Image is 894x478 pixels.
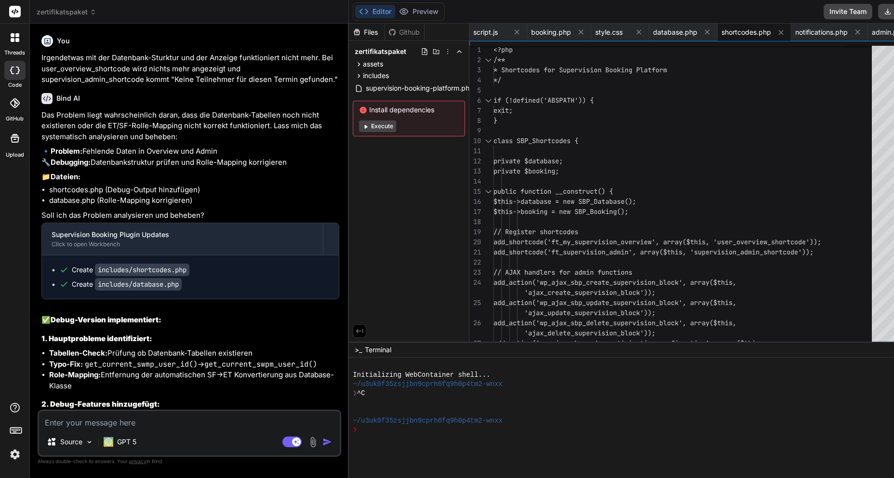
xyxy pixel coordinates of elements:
[49,348,107,358] strong: Tabellen-Check:
[469,176,481,186] div: 14
[494,136,578,145] span: class SBP_Shortcodes {
[469,247,481,257] div: 21
[469,186,481,197] div: 15
[365,345,391,355] span: Terminal
[494,248,655,256] span: add_shortcode('ft_supervision_admin', arra
[524,288,655,297] span: 'ajax_create_supervision_block'));
[494,106,513,115] span: exit;
[482,186,494,197] div: Click to collapse the range.
[49,348,339,359] li: Prüfung ob Datenbank-Tabellen existieren
[49,370,339,391] li: Entfernung der automatischen SF→ET Konvertierung aus Database-Klasse
[353,371,490,380] span: Initializing WebContainer shell...
[653,27,697,37] span: database.php
[482,95,494,106] div: Click to collapse the range.
[469,95,481,106] div: 6
[37,7,96,17] span: zertifikatspaket
[473,27,498,37] span: script.js
[494,298,655,307] span: add_action('wp_ajax_sbp_update_supervision
[469,298,481,308] div: 25
[494,278,655,287] span: add_action('wp_ajax_sbp_create_supervision
[494,319,655,327] span: add_action('wp_ajax_sbp_delete_supervision
[469,146,481,156] div: 11
[494,96,594,105] span: if (!defined('ABSPATH')) {
[469,217,481,227] div: 18
[494,66,667,74] span: * Shortcodes for Supervision Booking Platform
[494,45,513,54] span: <?php
[595,27,623,37] span: style.css
[359,105,459,115] span: Install dependencies
[359,120,396,132] button: Execute
[353,380,502,389] span: ~/u3uk0f35zsjjbn9cprh6fq9h0p4tm2-wnxx
[469,156,481,166] div: 12
[38,457,341,466] p: Always double-check its answers. Your in Bind
[41,315,339,326] h2: ✅
[51,146,82,156] strong: Problem:
[51,158,91,167] strong: Debugging:
[494,167,559,175] span: private $booking;
[469,197,481,207] div: 16
[355,5,395,18] button: Editor
[469,45,481,55] div: 1
[52,240,313,248] div: Click to open Workbench
[482,136,494,146] div: Click to collapse the range.
[49,195,339,206] li: database.php (Rolle-Mapping korrigieren)
[60,437,82,447] p: Source
[494,238,655,246] span: add_shortcode('ft_my_supervision_overview'
[85,359,198,369] code: get_current_swmp_user_id()
[655,278,736,287] span: _block', array($this,
[469,75,481,85] div: 4
[395,5,442,18] button: Preview
[469,166,481,176] div: 13
[51,315,161,324] strong: Debug-Version implementiert:
[357,389,365,398] span: ^C
[824,4,872,19] button: Invite Team
[721,27,771,37] span: shortcodes.php
[469,55,481,65] div: 2
[795,27,848,37] span: notifications.php
[524,329,655,337] span: 'ajax_delete_supervision_block'));
[353,389,357,398] span: ❯
[469,278,481,288] div: 24
[104,437,113,447] img: GPT 5
[6,115,24,123] label: GitHub
[469,267,481,278] div: 23
[49,359,83,369] strong: Typo-Fix:
[494,268,632,277] span: // AJAX handlers for admin functions
[49,359,339,370] li: →
[95,278,182,291] code: includes/database.php
[655,298,736,307] span: _block', array($this,
[363,59,383,69] span: assets
[41,146,339,168] p: 🔹 Fehlende Daten in Overview und Admin 🔧 Datenbankstruktur prüfen und Rolle-Mapping korrigieren
[56,93,80,103] h6: Bind AI
[469,237,481,247] div: 20
[353,425,357,435] span: ❯
[494,339,655,347] span: add_action('wp_ajax_sbp_undo_participation
[469,338,481,348] div: 27
[57,36,70,46] h6: You
[469,207,481,217] div: 17
[524,308,655,317] span: 'ajax_update_supervision_block'));
[307,437,319,448] img: attachment
[494,187,613,196] span: public function __construct() {
[469,318,481,328] div: 26
[349,27,384,37] div: Files
[482,55,494,65] div: Click to collapse the range.
[41,172,339,183] p: 📁
[85,438,93,446] img: Pick Models
[41,399,160,409] strong: 2. Debug-Features hinzugefügt:
[655,319,736,327] span: _block', array($this,
[41,110,339,143] p: Das Problem liegt wahrscheinlich daran, dass die Datenbank-Tabellen noch nicht existieren oder di...
[72,279,182,289] div: Create
[51,172,80,181] strong: Dateien:
[469,106,481,116] div: 7
[494,116,497,125] span: }
[469,227,481,237] div: 19
[7,446,23,463] img: settings
[95,264,189,276] code: includes/shortcodes.php
[494,197,636,206] span: $this->database = new SBP_Database();
[469,65,481,75] div: 3
[365,82,475,94] span: supervision-booking-platform.php
[41,53,339,85] p: Irgendetwas mit der Datenbank-Sturktur und der Anzeige funktioniert nicht mehr. Bei user_overview...
[469,126,481,136] div: 9
[363,71,389,80] span: includes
